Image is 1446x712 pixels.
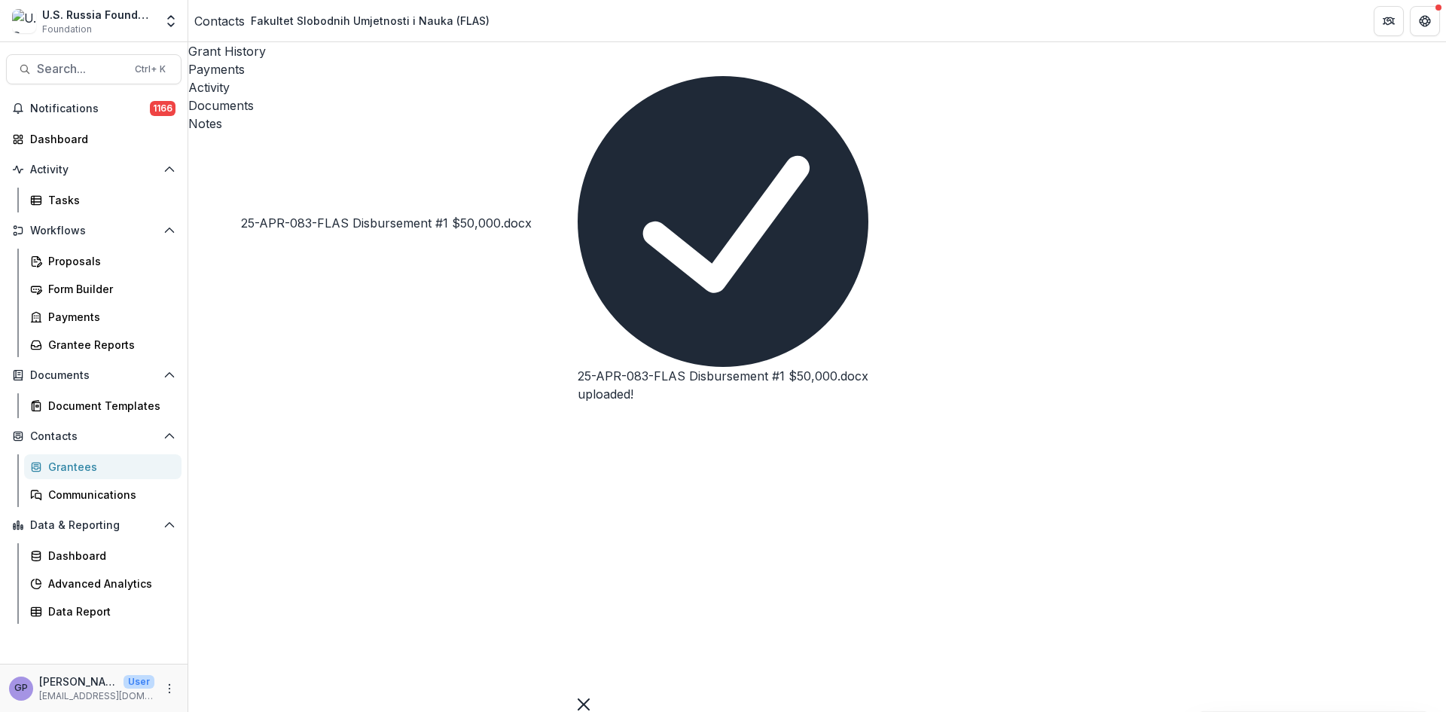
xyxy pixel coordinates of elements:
[48,309,169,325] div: Payments
[14,683,28,693] div: Gennady Podolny
[188,78,1446,96] a: Activity
[48,253,169,269] div: Proposals
[30,131,169,147] div: Dashboard
[30,225,157,237] span: Workflows
[48,337,169,353] div: Grantee Reports
[6,96,182,121] button: Notifications1166
[1374,6,1404,36] button: Partners
[37,62,126,76] span: Search...
[24,543,182,568] a: Dashboard
[6,363,182,387] button: Open Documents
[24,249,182,273] a: Proposals
[30,519,157,532] span: Data & Reporting
[6,218,182,243] button: Open Workflows
[30,163,157,176] span: Activity
[188,115,1446,133] a: Notes
[132,61,169,78] div: Ctrl + K
[48,281,169,297] div: Form Builder
[48,487,169,503] div: Communications
[150,101,175,116] span: 1166
[188,96,1446,115] a: Documents
[30,102,150,115] span: Notifications
[30,430,157,443] span: Contacts
[24,304,182,329] a: Payments
[24,482,182,507] a: Communications
[6,54,182,84] button: Search...
[48,192,169,208] div: Tasks
[6,513,182,537] button: Open Data & Reporting
[188,42,1446,60] a: Grant History
[30,369,157,382] span: Documents
[24,599,182,624] a: Data Report
[48,604,169,619] div: Data Report
[24,277,182,301] a: Form Builder
[48,576,169,591] div: Advanced Analytics
[12,9,36,33] img: U.S. Russia Foundation
[6,127,182,151] a: Dashboard
[24,454,182,479] a: Grantees
[124,675,154,689] p: User
[42,23,92,36] span: Foundation
[194,10,496,32] nav: breadcrumb
[6,424,182,448] button: Open Contacts
[6,157,182,182] button: Open Activity
[251,13,490,29] div: Fakultet Slobodnih Umjetnosti i Nauka (FLAS)
[24,188,182,212] a: Tasks
[24,571,182,596] a: Advanced Analytics
[48,398,169,414] div: Document Templates
[42,7,154,23] div: U.S. Russia Foundation
[160,680,178,698] button: More
[194,12,245,30] a: Contacts
[24,332,182,357] a: Grantee Reports
[1410,6,1440,36] button: Get Help
[24,393,182,418] a: Document Templates
[39,674,117,689] p: [PERSON_NAME]
[188,60,1446,78] a: Payments
[48,548,169,564] div: Dashboard
[39,689,154,703] p: [EMAIL_ADDRESS][DOMAIN_NAME]
[160,6,182,36] button: Open entity switcher
[48,459,169,475] div: Grantees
